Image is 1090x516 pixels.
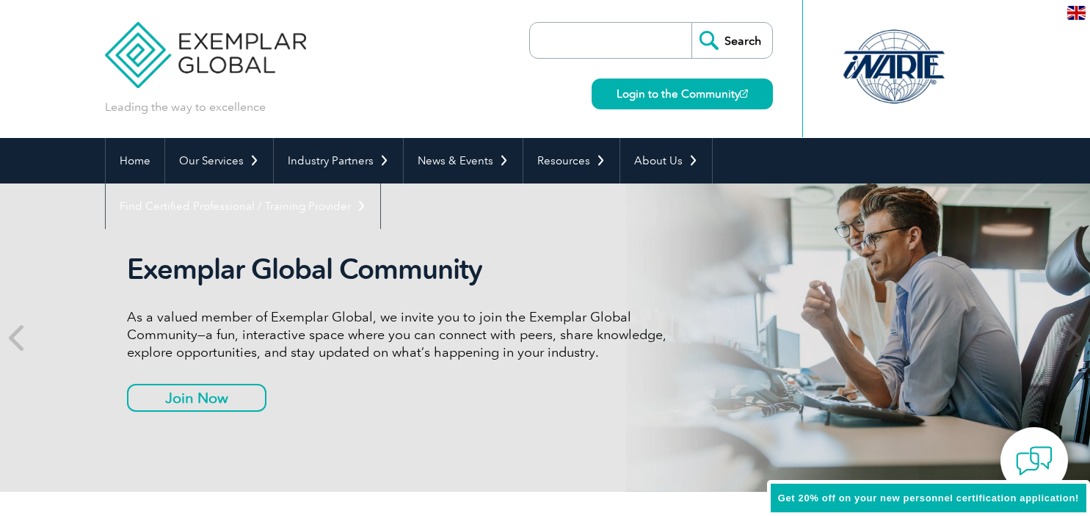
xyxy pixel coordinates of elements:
[1016,443,1053,479] img: contact-chat.png
[106,138,164,183] a: Home
[105,99,266,115] p: Leading the way to excellence
[691,23,772,58] input: Search
[127,308,677,361] p: As a valued member of Exemplar Global, we invite you to join the Exemplar Global Community—a fun,...
[740,90,748,98] img: open_square.png
[620,138,712,183] a: About Us
[165,138,273,183] a: Our Services
[1067,6,1086,20] img: en
[127,384,266,412] a: Join Now
[523,138,620,183] a: Resources
[778,493,1079,504] span: Get 20% off on your new personnel certification application!
[106,183,380,229] a: Find Certified Professional / Training Provider
[592,79,773,109] a: Login to the Community
[274,138,403,183] a: Industry Partners
[127,252,677,286] h2: Exemplar Global Community
[404,138,523,183] a: News & Events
